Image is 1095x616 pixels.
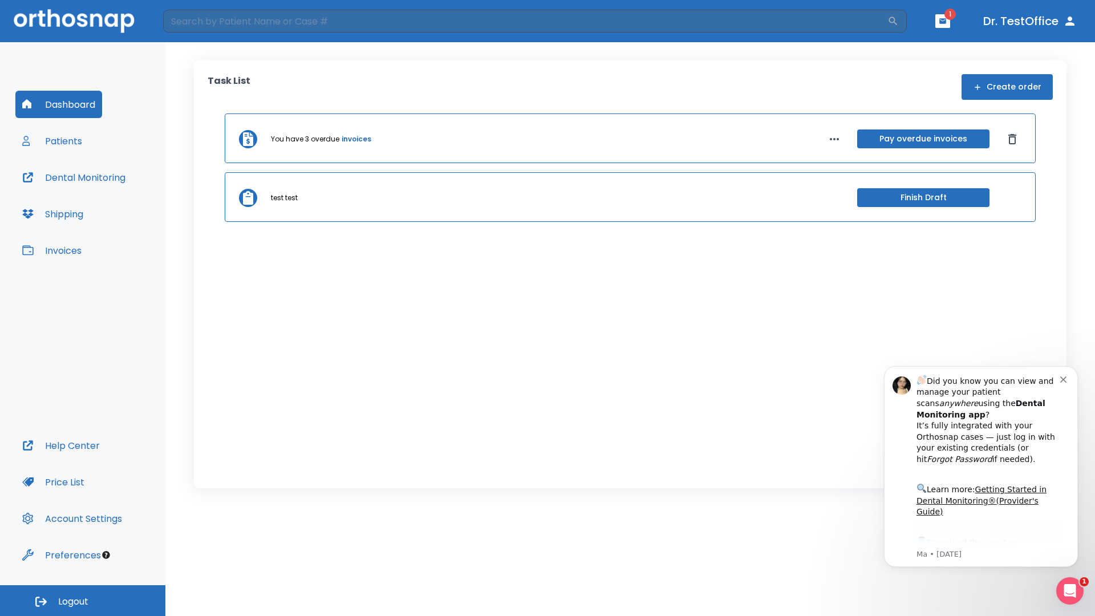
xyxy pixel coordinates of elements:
[944,9,956,20] span: 1
[1080,577,1089,586] span: 1
[979,11,1081,31] button: Dr. TestOffice
[15,200,90,228] button: Shipping
[857,129,989,148] button: Pay overdue invoices
[15,127,89,155] button: Patients
[15,541,108,569] button: Preferences
[193,18,202,27] button: Dismiss notification
[208,74,250,100] p: Task List
[58,595,88,608] span: Logout
[15,468,91,496] button: Price List
[50,179,193,237] div: Download the app: | ​ Let us know if you need help getting started!
[50,182,151,202] a: App Store
[14,9,135,33] img: Orthosnap
[271,134,339,144] p: You have 3 overdue
[163,10,887,33] input: Search by Patient Name or Case #
[15,432,107,459] button: Help Center
[15,237,88,264] button: Invoices
[271,193,298,203] p: test test
[15,164,132,191] button: Dental Monitoring
[342,134,371,144] a: invoices
[962,74,1053,100] button: Create order
[1003,130,1021,148] button: Dismiss
[50,193,193,204] p: Message from Ma, sent 7w ago
[867,356,1095,574] iframe: Intercom notifications message
[1056,577,1084,605] iframe: Intercom live chat
[15,505,129,532] button: Account Settings
[15,91,102,118] button: Dashboard
[857,188,989,207] button: Finish Draft
[101,550,111,560] div: Tooltip anchor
